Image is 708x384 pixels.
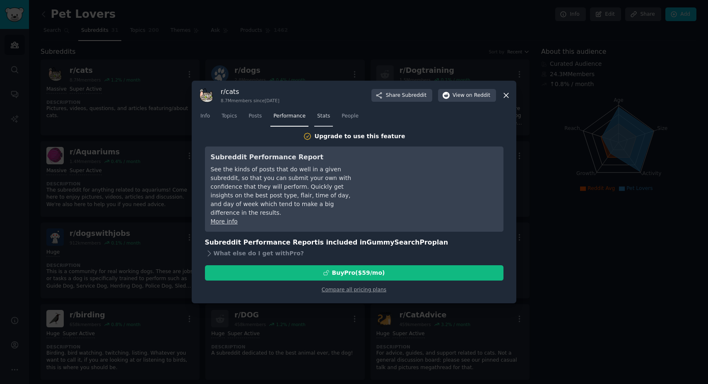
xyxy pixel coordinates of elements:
span: Subreddit [402,92,426,99]
span: on Reddit [466,92,490,99]
div: Buy Pro ($ 59 /mo ) [332,269,385,277]
span: Posts [248,113,262,120]
button: ShareSubreddit [371,89,432,102]
div: 8.7M members since [DATE] [221,98,279,103]
a: Performance [270,110,308,127]
span: People [342,113,359,120]
img: cats [197,86,215,104]
button: Viewon Reddit [438,89,496,102]
a: Posts [246,110,265,127]
h3: Subreddit Performance Report is included in plan [205,238,503,248]
span: Topics [222,113,237,120]
span: GummySearch Pro [366,238,432,246]
h3: r/ cats [221,87,279,96]
a: Compare all pricing plans [322,287,386,293]
div: Upgrade to use this feature [315,132,405,141]
a: Topics [219,110,240,127]
a: Info [197,110,213,127]
span: View [453,92,490,99]
a: Stats [314,110,333,127]
div: What else do I get with Pro ? [205,248,503,259]
a: More info [211,218,238,225]
span: Share [386,92,426,99]
iframe: YouTube video player [373,152,498,214]
h3: Subreddit Performance Report [211,152,362,163]
a: People [339,110,361,127]
span: Info [200,113,210,120]
div: See the kinds of posts that do well in a given subreddit, so that you can submit your own with co... [211,165,362,217]
span: Performance [273,113,306,120]
span: Stats [317,113,330,120]
button: BuyPro($59/mo) [205,265,503,281]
